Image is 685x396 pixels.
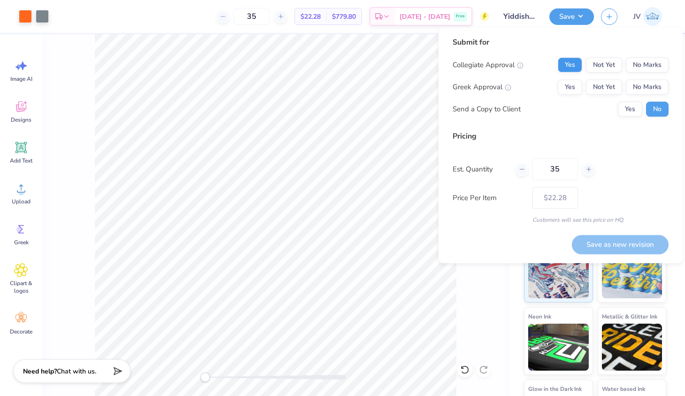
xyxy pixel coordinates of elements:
span: Greek [14,239,29,246]
img: Neon Ink [528,324,589,371]
img: Puff Ink [602,251,662,298]
span: [DATE] - [DATE] [400,12,450,22]
span: Designs [11,116,31,124]
span: Upload [12,198,31,205]
button: No Marks [626,79,669,94]
button: Yes [618,101,642,116]
span: Metallic & Glitter Ink [602,311,657,321]
div: Collegiate Approval [453,60,523,70]
span: Water based Ink [602,384,645,394]
a: JV [629,7,666,26]
input: – – [532,158,578,180]
span: $22.28 [300,12,321,22]
label: Price Per Item [453,193,525,203]
strong: Need help? [23,367,57,376]
span: Clipart & logos [6,280,37,295]
span: JV [633,11,641,22]
button: Not Yet [586,79,622,94]
span: Glow in the Dark Ink [528,384,582,394]
div: Send a Copy to Client [453,104,521,115]
div: Greek Approval [453,82,511,93]
div: Customers will see this price on HQ. [453,216,669,224]
img: Standard [528,251,589,298]
span: Chat with us. [57,367,96,376]
span: Image AI [10,75,32,83]
button: Save [549,8,594,25]
img: Jordyn Valfer [643,7,662,26]
span: $779.80 [332,12,356,22]
input: Untitled Design [496,7,542,26]
div: Pricing [453,131,669,142]
label: Est. Quantity [453,164,508,175]
div: Submit for [453,37,669,48]
button: Yes [558,57,582,72]
span: Add Text [10,157,32,164]
button: No Marks [626,57,669,72]
img: Metallic & Glitter Ink [602,324,662,371]
button: Not Yet [586,57,622,72]
button: Yes [558,79,582,94]
span: Neon Ink [528,311,551,321]
span: Free [456,13,465,20]
button: No [646,101,669,116]
span: Decorate [10,328,32,335]
input: – – [233,8,270,25]
div: Accessibility label [200,373,210,382]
